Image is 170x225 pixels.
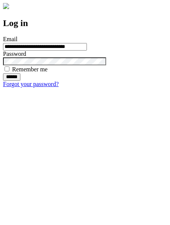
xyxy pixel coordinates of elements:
label: Email [3,36,17,42]
a: Forgot your password? [3,81,59,87]
h2: Log in [3,18,167,28]
img: logo-4e3dc11c47720685a147b03b5a06dd966a58ff35d612b21f08c02c0306f2b779.png [3,3,9,9]
label: Remember me [12,66,48,72]
label: Password [3,51,26,57]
